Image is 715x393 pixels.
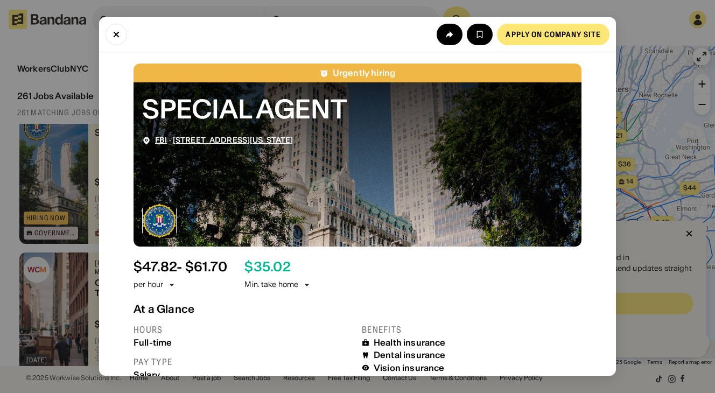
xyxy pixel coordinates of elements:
button: Close [106,24,127,45]
div: Salary [134,370,353,380]
div: Hours [134,324,353,335]
span: [STREET_ADDRESS][US_STATE] [173,135,293,145]
div: At a Glance [134,303,581,315]
div: Full-time [134,338,353,348]
div: Apply on company site [506,31,601,38]
div: SPECIAL AGENT [142,91,573,127]
div: $ 47.82 - $61.70 [134,259,227,275]
div: Paid time off [374,375,427,385]
span: FBI [155,135,167,145]
div: per hour [134,279,163,290]
div: Health insurance [374,338,446,348]
div: Min. take home [244,279,311,290]
img: FBI logo [142,203,177,238]
div: Pay type [134,356,353,368]
div: Urgently hiring [333,68,395,78]
div: Benefits [362,324,581,335]
div: Dental insurance [374,350,446,360]
div: Vision insurance [374,363,445,373]
div: $ 35.02 [244,259,290,275]
div: · [155,136,293,145]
